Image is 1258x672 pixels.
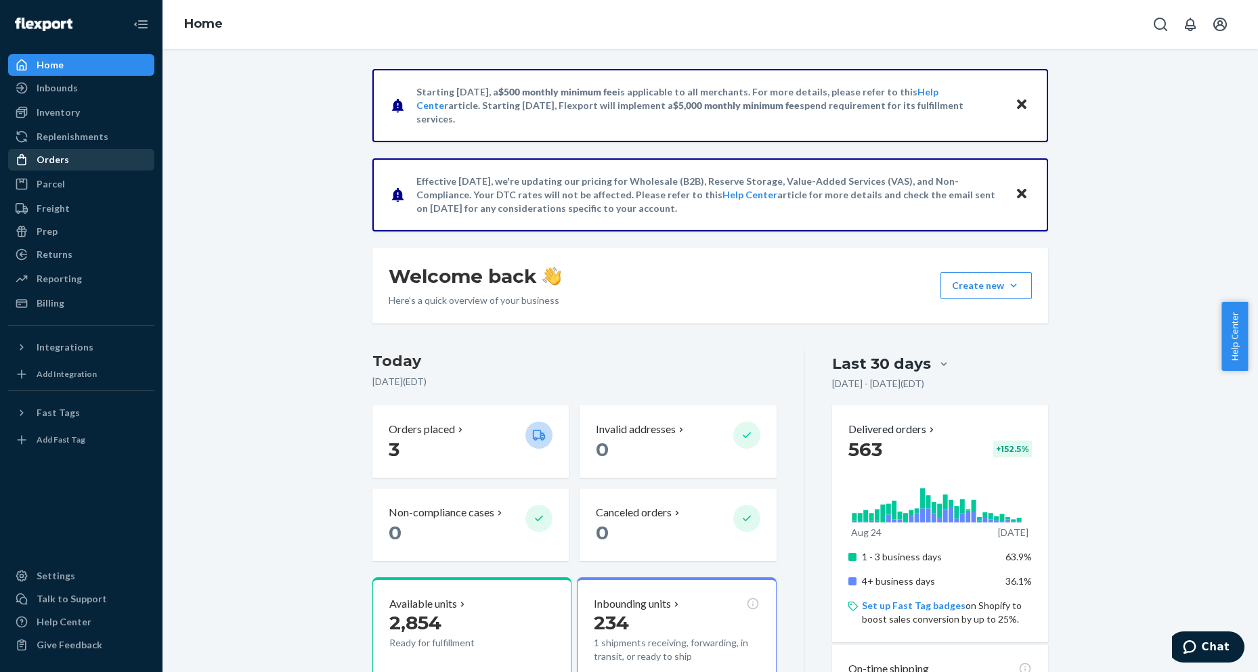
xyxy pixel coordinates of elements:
[37,177,65,191] div: Parcel
[594,611,629,634] span: 234
[8,221,154,242] a: Prep
[389,264,561,288] h1: Welcome back
[389,596,457,612] p: Available units
[596,505,672,520] p: Canceled orders
[8,102,154,123] a: Inventory
[389,636,515,650] p: Ready for fulfillment
[8,126,154,148] a: Replenishments
[1177,11,1204,38] button: Open notifications
[389,521,402,544] span: 0
[848,422,937,437] button: Delivered orders
[372,489,569,561] button: Non-compliance cases 0
[372,405,569,478] button: Orders placed 3
[1013,185,1031,204] button: Close
[673,99,800,111] span: $5,000 monthly minimum fee
[37,434,85,445] div: Add Fast Tag
[127,11,154,38] button: Close Navigation
[8,588,154,610] button: Talk to Support
[37,569,75,583] div: Settings
[1221,302,1248,371] button: Help Center
[851,526,882,539] p: Aug 24
[596,438,609,461] span: 0
[862,575,995,588] p: 4+ business days
[8,363,154,385] a: Add Integration
[8,634,154,656] button: Give Feedback
[37,58,64,72] div: Home
[389,505,494,520] p: Non-compliance cases
[832,377,924,390] p: [DATE] - [DATE] ( EDT )
[580,489,776,561] button: Canceled orders 0
[862,550,995,564] p: 1 - 3 business days
[37,340,93,354] div: Integrations
[8,244,154,265] a: Returns
[862,600,966,611] a: Set up Fast Tag badges
[8,292,154,314] a: Billing
[37,368,97,380] div: Add Integration
[1005,575,1032,587] span: 36.1%
[15,18,72,31] img: Flexport logo
[1005,551,1032,562] span: 63.9%
[8,268,154,290] a: Reporting
[8,402,154,424] button: Fast Tags
[184,16,223,31] a: Home
[37,106,80,119] div: Inventory
[594,636,759,663] p: 1 shipments receiving, forwarding, in transit, or ready to ship
[8,77,154,99] a: Inbounds
[37,153,69,166] div: Orders
[389,438,399,461] span: 3
[37,130,108,143] div: Replenishments
[542,267,561,286] img: hand-wave emoji
[594,596,671,612] p: Inbounding units
[580,405,776,478] button: Invalid addresses 0
[389,422,455,437] p: Orders placed
[8,429,154,451] a: Add Fast Tag
[37,248,72,261] div: Returns
[596,422,676,437] p: Invalid addresses
[8,54,154,76] a: Home
[1172,631,1244,665] iframe: Opens a widget where you can chat to one of our agents
[37,202,70,215] div: Freight
[940,272,1032,299] button: Create new
[37,638,102,652] div: Give Feedback
[37,296,64,310] div: Billing
[862,599,1032,626] p: on Shopify to boost sales conversion by up to 25%.
[37,615,91,629] div: Help Center
[498,86,617,97] span: $500 monthly minimum fee
[37,81,78,95] div: Inbounds
[8,611,154,633] a: Help Center
[416,175,1002,215] p: Effective [DATE], we're updating our pricing for Wholesale (B2B), Reserve Storage, Value-Added Se...
[1207,11,1234,38] button: Open account menu
[8,173,154,195] a: Parcel
[8,565,154,587] a: Settings
[1147,11,1174,38] button: Open Search Box
[8,336,154,358] button: Integrations
[37,592,107,606] div: Talk to Support
[848,438,882,461] span: 563
[389,294,561,307] p: Here’s a quick overview of your business
[8,198,154,219] a: Freight
[372,375,777,388] p: [DATE] ( EDT )
[832,353,931,374] div: Last 30 days
[37,272,82,286] div: Reporting
[173,5,234,44] ol: breadcrumbs
[8,149,154,171] a: Orders
[998,526,1028,539] p: [DATE]
[993,441,1032,457] div: + 152.5 %
[372,351,777,372] h3: Today
[722,189,777,200] a: Help Center
[37,406,80,420] div: Fast Tags
[416,85,1002,126] p: Starting [DATE], a is applicable to all merchants. For more details, please refer to this article...
[596,521,609,544] span: 0
[37,225,58,238] div: Prep
[389,611,441,634] span: 2,854
[1013,95,1031,115] button: Close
